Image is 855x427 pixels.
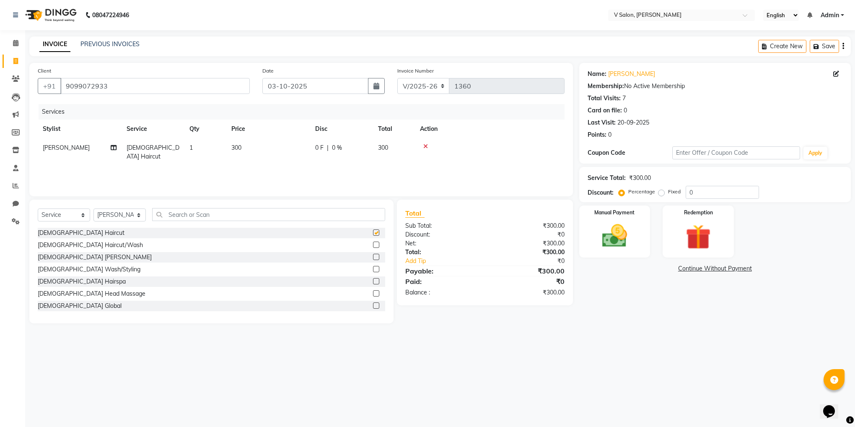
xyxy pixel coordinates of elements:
[399,288,485,297] div: Balance :
[588,70,606,78] div: Name:
[588,82,624,91] div: Membership:
[485,248,571,257] div: ₹300.00
[485,266,571,276] div: ₹300.00
[332,143,342,152] span: 0 %
[378,144,388,151] span: 300
[803,147,827,159] button: Apply
[122,120,184,138] th: Service
[628,188,655,195] label: Percentage
[622,94,626,103] div: 7
[678,221,718,253] img: _gift.svg
[80,40,140,48] a: PREVIOUS INVOICES
[92,3,129,27] b: 08047224946
[581,264,849,273] a: Continue Without Payment
[310,120,373,138] th: Disc
[485,276,571,286] div: ₹0
[485,230,571,239] div: ₹0
[758,40,806,53] button: Create New
[327,143,329,152] span: |
[315,143,324,152] span: 0 F
[684,209,713,216] label: Redemption
[588,174,626,182] div: Service Total:
[399,239,485,248] div: Net:
[617,118,649,127] div: 20-09-2025
[226,120,310,138] th: Price
[588,188,614,197] div: Discount:
[43,144,90,151] span: [PERSON_NAME]
[608,130,611,139] div: 0
[189,144,193,151] span: 1
[152,208,385,221] input: Search or Scan
[405,209,425,218] span: Total
[594,221,635,250] img: _cash.svg
[588,94,621,103] div: Total Visits:
[38,265,140,274] div: [DEMOGRAPHIC_DATA] Wash/Styling
[38,67,51,75] label: Client
[38,241,143,250] div: [DEMOGRAPHIC_DATA] Haircut/Wash
[415,120,565,138] th: Action
[624,106,627,115] div: 0
[38,302,122,310] div: [DEMOGRAPHIC_DATA] Global
[39,37,70,52] a: INVOICE
[399,276,485,286] div: Paid:
[262,67,274,75] label: Date
[397,67,434,75] label: Invoice Number
[629,174,651,182] div: ₹300.00
[485,288,571,297] div: ₹300.00
[672,146,800,159] input: Enter Offer / Coupon Code
[399,266,485,276] div: Payable:
[39,104,571,120] div: Services
[810,40,839,53] button: Save
[588,130,606,139] div: Points:
[588,148,673,157] div: Coupon Code
[60,78,250,94] input: Search by Name/Mobile/Email/Code
[399,248,485,257] div: Total:
[594,209,635,216] label: Manual Payment
[399,221,485,230] div: Sub Total:
[485,239,571,248] div: ₹300.00
[231,144,241,151] span: 300
[38,229,124,237] div: [DEMOGRAPHIC_DATA] Haircut
[588,118,616,127] div: Last Visit:
[38,120,122,138] th: Stylist
[38,289,145,298] div: [DEMOGRAPHIC_DATA] Head Massage
[608,70,655,78] a: [PERSON_NAME]
[499,257,571,266] div: ₹0
[21,3,79,27] img: logo
[588,106,622,115] div: Card on file:
[399,230,485,239] div: Discount:
[38,253,152,262] div: [DEMOGRAPHIC_DATA] [PERSON_NAME]
[588,82,842,91] div: No Active Membership
[373,120,415,138] th: Total
[820,393,847,419] iframe: chat widget
[38,277,126,286] div: [DEMOGRAPHIC_DATA] Hairspa
[399,257,499,266] a: Add Tip
[668,188,681,195] label: Fixed
[127,144,179,160] span: [DEMOGRAPHIC_DATA] Haircut
[485,221,571,230] div: ₹300.00
[821,11,839,20] span: Admin
[38,78,61,94] button: +91
[184,120,226,138] th: Qty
